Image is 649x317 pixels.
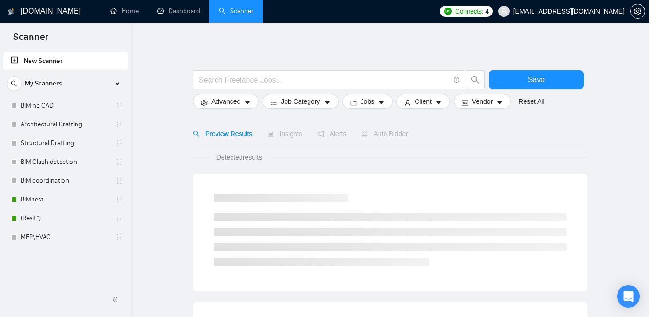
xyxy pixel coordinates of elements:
span: holder [116,177,123,185]
span: Detected results [210,152,269,162]
span: Vendor [472,96,493,107]
span: caret-down [496,99,503,106]
span: Job Category [281,96,320,107]
span: folder [350,99,357,106]
span: search [7,80,21,87]
a: New Scanner [11,52,120,70]
span: info-circle [454,77,460,83]
li: New Scanner [3,52,128,70]
span: search [466,76,484,84]
img: logo [8,4,15,19]
span: idcard [462,99,468,106]
span: Insights [267,130,302,138]
span: area-chart [267,131,274,137]
input: Search Freelance Jobs... [199,74,449,86]
span: Connects: [455,6,483,16]
span: caret-down [435,99,442,106]
a: BIM coordination [21,171,110,190]
span: holder [116,215,123,222]
button: search [7,76,22,91]
span: Advanced [211,96,240,107]
span: Scanner [6,30,56,50]
button: userClientcaret-down [396,94,450,109]
span: robot [361,131,368,137]
a: BIM test [21,190,110,209]
span: bars [270,99,277,106]
a: Reset All [518,96,544,107]
span: Alerts [317,130,347,138]
span: setting [631,8,645,15]
span: My Scanners [25,74,62,93]
span: holder [116,121,123,128]
a: setting [630,8,645,15]
button: search [466,70,485,89]
span: user [501,8,507,15]
span: user [404,99,411,106]
a: BIM Clash detection [21,153,110,171]
span: setting [201,99,208,106]
span: Save [528,74,545,85]
span: notification [317,131,324,137]
span: caret-down [324,99,331,106]
a: BIM no CAD [21,96,110,115]
span: holder [116,102,123,109]
img: upwork-logo.png [444,8,452,15]
button: setting [630,4,645,19]
span: caret-down [378,99,385,106]
span: Jobs [361,96,375,107]
span: holder [116,196,123,203]
button: barsJob Categorycaret-down [263,94,338,109]
div: Open Intercom Messenger [617,285,640,308]
button: Save [489,70,584,89]
a: Structural Drafting [21,134,110,153]
span: Auto Bidder [361,130,408,138]
a: MEP\HVAC [21,228,110,247]
a: dashboardDashboard [157,7,200,15]
span: holder [116,158,123,166]
a: (Revit*) [21,209,110,228]
span: Client [415,96,432,107]
span: holder [116,233,123,241]
button: folderJobscaret-down [342,94,393,109]
a: homeHome [110,7,139,15]
span: holder [116,139,123,147]
span: Preview Results [193,130,252,138]
span: caret-down [244,99,251,106]
span: 4 [485,6,489,16]
li: My Scanners [3,74,128,247]
a: searchScanner [219,7,254,15]
span: double-left [112,295,121,304]
a: Architectural Drafting [21,115,110,134]
button: idcardVendorcaret-down [454,94,511,109]
span: search [193,131,200,137]
button: settingAdvancedcaret-down [193,94,259,109]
